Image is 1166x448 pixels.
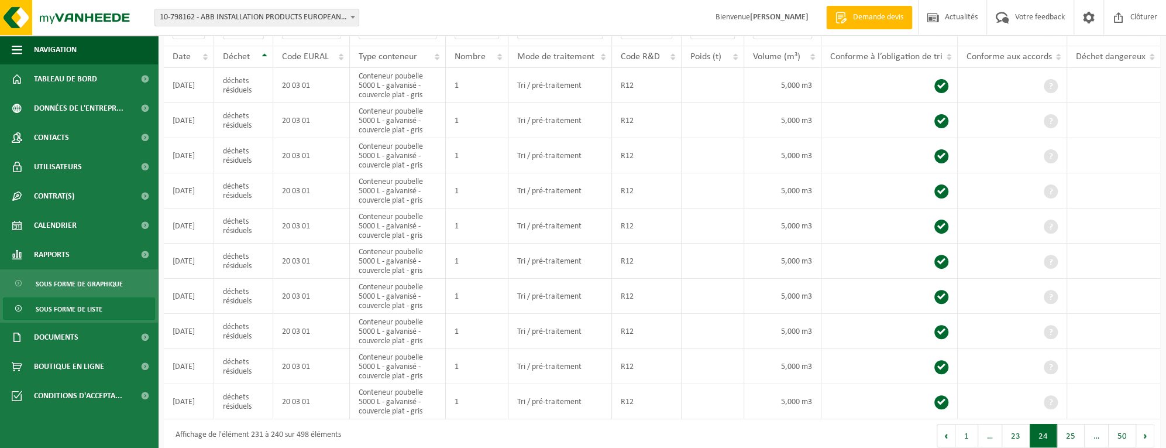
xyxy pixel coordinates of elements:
[34,381,122,411] span: Conditions d'accepta...
[446,349,508,384] td: 1
[173,52,191,61] span: Date
[446,68,508,103] td: 1
[36,273,123,295] span: Sous forme de graphique
[612,384,682,419] td: R12
[1085,424,1109,447] span: …
[164,314,214,349] td: [DATE]
[446,384,508,419] td: 1
[508,68,612,103] td: Tri / pré-traitement
[273,173,350,208] td: 20 03 01
[744,384,821,419] td: 5,000 m3
[744,138,821,173] td: 5,000 m3
[34,152,82,182] span: Utilisateurs
[350,349,446,384] td: Conteneur poubelle 5000 L - galvanisé - couvercle plat - gris
[612,208,682,244] td: R12
[282,52,329,61] span: Code EURAL
[164,173,214,208] td: [DATE]
[446,208,508,244] td: 1
[508,138,612,173] td: Tri / pré-traitement
[517,52,594,61] span: Mode de traitement
[273,349,350,384] td: 20 03 01
[690,52,721,61] span: Poids (t)
[164,384,214,419] td: [DATE]
[446,314,508,349] td: 1
[744,208,821,244] td: 5,000 m3
[966,52,1052,61] span: Conforme aux accords
[34,211,77,240] span: Calendrier
[508,384,612,419] td: Tri / pré-traitement
[744,173,821,208] td: 5,000 m3
[612,68,682,103] td: R12
[1057,424,1085,447] button: 25
[34,94,123,123] span: Données de l'entrepr...
[273,68,350,103] td: 20 03 01
[508,279,612,314] td: Tri / pré-traitement
[446,138,508,173] td: 1
[508,103,612,138] td: Tri / pré-traitement
[214,173,273,208] td: déchets résiduels
[1109,424,1136,447] button: 50
[455,52,486,61] span: Nombre
[446,103,508,138] td: 1
[508,349,612,384] td: Tri / pré-traitement
[744,68,821,103] td: 5,000 m3
[850,12,906,23] span: Demande devis
[164,103,214,138] td: [DATE]
[214,279,273,314] td: déchets résiduels
[830,52,943,61] span: Conforme à l’obligation de tri
[955,424,978,447] button: 1
[1002,424,1030,447] button: 23
[3,297,155,320] a: Sous forme de liste
[937,424,955,447] button: Previous
[214,138,273,173] td: déchets résiduels
[3,272,155,295] a: Sous forme de graphique
[34,35,77,64] span: Navigation
[753,52,800,61] span: Volume (m³)
[164,349,214,384] td: [DATE]
[612,138,682,173] td: R12
[164,244,214,279] td: [DATE]
[1136,424,1154,447] button: Next
[744,349,821,384] td: 5,000 m3
[273,244,350,279] td: 20 03 01
[350,173,446,208] td: Conteneur poubelle 5000 L - galvanisé - couvercle plat - gris
[350,68,446,103] td: Conteneur poubelle 5000 L - galvanisé - couvercle plat - gris
[34,240,70,269] span: Rapports
[273,138,350,173] td: 20 03 01
[744,103,821,138] td: 5,000 m3
[621,52,660,61] span: Code R&D
[508,314,612,349] td: Tri / pré-traitement
[273,314,350,349] td: 20 03 01
[170,425,341,446] div: Affichage de l'élément 231 à 240 sur 498 éléments
[350,138,446,173] td: Conteneur poubelle 5000 L - galvanisé - couvercle plat - gris
[273,279,350,314] td: 20 03 01
[273,208,350,244] td: 20 03 01
[612,173,682,208] td: R12
[164,279,214,314] td: [DATE]
[446,244,508,279] td: 1
[350,103,446,138] td: Conteneur poubelle 5000 L - galvanisé - couvercle plat - gris
[34,352,104,381] span: Boutique en ligne
[508,208,612,244] td: Tri / pré-traitement
[154,9,359,26] span: 10-798162 - ABB INSTALLATION PRODUCTS EUROPEAN CENTRE SA - HOUDENG-GOEGNIES
[34,64,97,94] span: Tableau de bord
[508,173,612,208] td: Tri / pré-traitement
[214,103,273,138] td: déchets résiduels
[350,279,446,314] td: Conteneur poubelle 5000 L - galvanisé - couvercle plat - gris
[214,349,273,384] td: déchets résiduels
[214,208,273,244] td: déchets résiduels
[34,323,78,352] span: Documents
[36,298,102,320] span: Sous forme de liste
[612,244,682,279] td: R12
[750,13,809,22] strong: [PERSON_NAME]
[744,314,821,349] td: 5,000 m3
[34,182,74,211] span: Contrat(s)
[214,314,273,349] td: déchets résiduels
[446,279,508,314] td: 1
[612,314,682,349] td: R12
[350,314,446,349] td: Conteneur poubelle 5000 L - galvanisé - couvercle plat - gris
[350,244,446,279] td: Conteneur poubelle 5000 L - galvanisé - couvercle plat - gris
[273,384,350,419] td: 20 03 01
[744,244,821,279] td: 5,000 m3
[350,208,446,244] td: Conteneur poubelle 5000 L - galvanisé - couvercle plat - gris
